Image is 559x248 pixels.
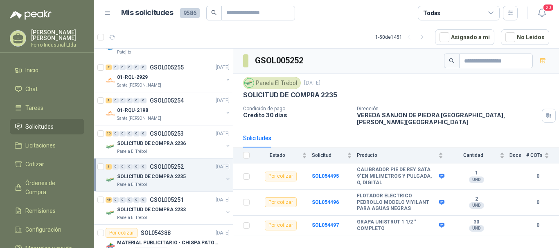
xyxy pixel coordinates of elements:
div: Solicitudes [243,134,271,143]
p: 01-RQL-2929 [117,74,148,81]
div: 3 [106,164,112,170]
div: 0 [126,98,133,103]
div: UND [469,177,484,183]
p: Panela El Trébol [117,214,147,221]
button: No Leídos [501,29,549,45]
div: 1 [106,98,112,103]
p: Ferro Industrial Ltda [31,42,84,47]
span: Chat [25,85,38,94]
div: 0 [126,131,133,136]
p: [DATE] [216,229,230,237]
span: Licitaciones [25,141,56,150]
span: Tareas [25,103,43,112]
a: Tareas [10,100,84,116]
div: Por cotizar [265,172,297,181]
div: 0 [119,131,126,136]
div: 0 [119,164,126,170]
b: 0 [526,199,549,206]
p: Panela El Trébol [117,181,147,188]
h3: GSOL005252 [255,54,304,67]
span: 9586 [180,8,200,18]
div: Por cotizar [265,221,297,230]
a: SOL054496 [312,199,339,205]
b: 30 [448,219,505,226]
div: 0 [140,98,147,103]
div: 0 [133,131,140,136]
h1: Mis solicitudes [121,7,174,19]
span: Solicitud [312,152,345,158]
div: Panela El Trébol [243,77,301,89]
div: 0 [133,197,140,203]
div: UND [469,202,484,209]
th: Solicitud [312,147,357,163]
span: Producto [357,152,437,158]
p: SOL054388 [141,230,171,236]
div: 0 [140,164,147,170]
div: 0 [119,98,126,103]
span: Estado [255,152,300,158]
img: Company Logo [106,142,115,152]
p: [DATE] [216,196,230,204]
p: GSOL005251 [150,197,184,203]
p: [PERSON_NAME] [PERSON_NAME] [31,29,84,41]
b: SOL054497 [312,222,339,228]
a: Solicitudes [10,119,84,134]
div: 0 [119,65,126,70]
div: 0 [113,164,119,170]
p: [DATE] [216,64,230,71]
p: SOLICITUD DE COMPRA 2236 [117,140,186,147]
span: # COTs [526,152,543,158]
div: 10 [106,131,112,136]
p: Patojito [117,49,131,56]
b: 0 [526,172,549,180]
div: 0 [133,65,140,70]
th: Cantidad [448,147,509,163]
a: Chat [10,81,84,97]
th: Estado [255,147,312,163]
a: 1 0 0 0 0 0 GSOL005254[DATE] Company Logo01-RQU-2198Santa [PERSON_NAME] [106,96,231,122]
div: Por cotizar [265,197,297,207]
p: MATERIAL PUBLICITARIO - CHISPA PATOJITO VER ADJUNTO [117,239,219,247]
img: Company Logo [245,78,254,87]
a: SOL054495 [312,173,339,179]
a: 2 0 0 0 0 0 GSOL005255[DATE] Company Logo01-RQL-2929Santa [PERSON_NAME] [106,63,231,89]
b: FLOTADOR ELECTRICO PEDROLLO MODELO VIYILANT PARA AGUAS NEGRAS [357,193,437,212]
span: Órdenes de Compra [25,179,77,197]
div: 0 [113,98,119,103]
p: Santa [PERSON_NAME] [117,115,161,122]
p: SOLICITUD DE COMPRA 2235 [117,173,186,181]
a: Configuración [10,222,84,237]
span: search [211,10,217,16]
p: VEREDA SANJON DE PIEDRA [GEOGRAPHIC_DATA] , [PERSON_NAME][GEOGRAPHIC_DATA] [357,112,539,125]
a: Remisiones [10,203,84,219]
p: GSOL005255 [150,65,184,70]
div: 0 [113,197,119,203]
span: search [449,58,455,64]
span: Remisiones [25,206,56,215]
p: Condición de pago [243,106,350,112]
span: Solicitudes [25,122,54,131]
b: GRAPA UNISTRUT 1 1/2 “ COMPLETO [357,219,437,232]
p: 01-RQU-2198 [117,107,148,114]
b: 0 [526,221,549,229]
a: 49 0 0 0 0 0 GSOL005251[DATE] Company LogoSOLICITUD DE COMPRA 2233Panela El Trébol [106,195,231,221]
p: Dirección [357,106,539,112]
span: Configuración [25,225,61,234]
p: [DATE] [216,163,230,171]
b: 1 [448,170,505,177]
b: 2 [448,196,505,203]
button: Asignado a mi [435,29,494,45]
p: GSOL005252 [150,164,184,170]
div: 0 [113,131,119,136]
span: Cantidad [448,152,498,158]
a: Licitaciones [10,138,84,153]
a: Órdenes de Compra [10,175,84,200]
p: Santa [PERSON_NAME] [117,82,161,89]
div: 0 [133,98,140,103]
a: 10 0 0 0 0 0 GSOL005253[DATE] Company LogoSOLICITUD DE COMPRA 2236Panela El Trébol [106,129,231,155]
div: 1 - 50 de 1451 [375,31,428,44]
div: 0 [119,197,126,203]
img: Logo peakr [10,10,52,20]
th: Producto [357,147,448,163]
th: # COTs [526,147,559,163]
